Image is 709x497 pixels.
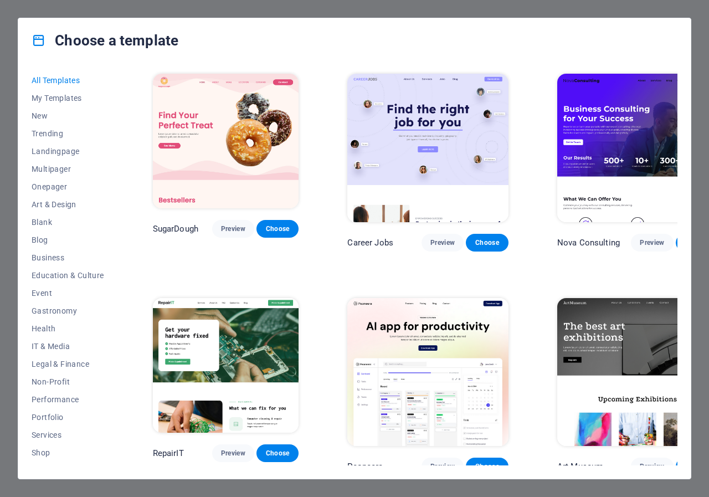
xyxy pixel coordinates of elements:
button: Business [32,249,104,267]
button: Blank [32,213,104,231]
span: Onepager [32,182,104,191]
button: Legal & Finance [32,355,104,373]
button: Health [32,320,104,337]
button: Preview [631,234,673,252]
span: My Templates [32,94,104,103]
span: Gastronomy [32,306,104,315]
button: Multipager [32,160,104,178]
span: Event [32,289,104,298]
span: Choose [475,238,499,247]
span: Preview [430,462,455,471]
button: Art & Design [32,196,104,213]
button: Event [32,284,104,302]
img: RepairIT [153,298,299,433]
button: Preview [422,458,464,475]
span: All Templates [32,76,104,85]
span: Choose [265,224,290,233]
img: SugarDough [153,74,299,208]
p: SugarDough [153,223,198,234]
button: Gastronomy [32,302,104,320]
p: Career Jobs [347,237,393,248]
button: All Templates [32,71,104,89]
button: Shop [32,444,104,462]
span: Preview [430,238,455,247]
button: Non-Profit [32,373,104,391]
span: Preview [640,462,664,471]
span: Choose [265,449,290,458]
button: Choose [256,220,299,238]
span: Blog [32,235,104,244]
p: RepairIT [153,448,184,459]
button: Onepager [32,178,104,196]
p: Nova Consulting [557,237,620,248]
h4: Choose a template [32,32,178,49]
button: Services [32,426,104,444]
button: Education & Culture [32,267,104,284]
span: Choose [475,462,499,471]
span: Landingpage [32,147,104,156]
button: Blog [32,231,104,249]
span: Shop [32,448,104,457]
button: Sports & Beauty [32,462,104,479]
button: Preview [212,220,254,238]
span: Preview [640,238,664,247]
button: Landingpage [32,142,104,160]
p: Art Museum [557,461,603,472]
span: Trending [32,129,104,138]
button: Performance [32,391,104,408]
button: Choose [466,458,508,475]
span: Performance [32,395,104,404]
span: Services [32,431,104,439]
span: Multipager [32,165,104,173]
button: New [32,107,104,125]
button: Choose [466,234,508,252]
span: IT & Media [32,342,104,351]
button: Portfolio [32,408,104,426]
span: Business [32,253,104,262]
img: Peoneera [347,298,508,447]
span: Preview [221,449,245,458]
span: New [32,111,104,120]
button: Preview [422,234,464,252]
img: Career Jobs [347,74,508,222]
button: Choose [256,444,299,462]
button: IT & Media [32,337,104,355]
button: Trending [32,125,104,142]
button: Preview [631,458,673,475]
span: Blank [32,218,104,227]
button: My Templates [32,89,104,107]
span: Portfolio [32,413,104,422]
button: Preview [212,444,254,462]
p: Peoneera [347,461,383,472]
span: Health [32,324,104,333]
span: Art & Design [32,200,104,209]
span: Preview [221,224,245,233]
span: Legal & Finance [32,360,104,368]
span: Education & Culture [32,271,104,280]
span: Non-Profit [32,377,104,386]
